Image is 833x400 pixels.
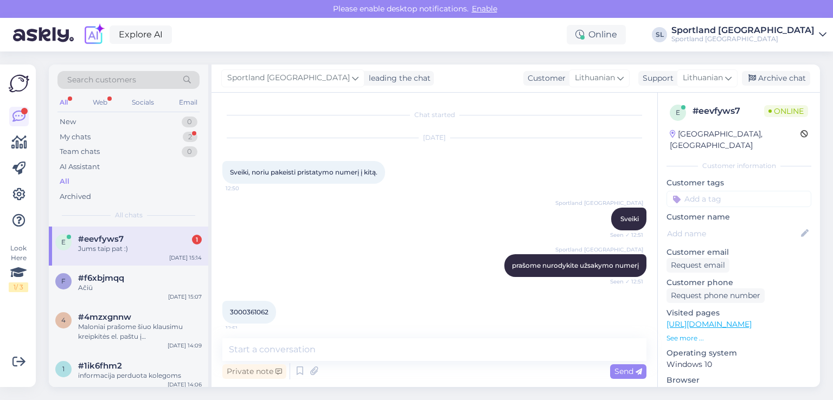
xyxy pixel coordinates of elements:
[91,95,110,109] div: Web
[364,73,431,84] div: leading the chat
[168,341,202,350] div: [DATE] 14:09
[115,210,143,220] span: All chats
[60,176,69,187] div: All
[671,35,815,43] div: Sportland [GEOGRAPHIC_DATA]
[523,73,566,84] div: Customer
[182,117,197,127] div: 0
[667,347,811,359] p: Operating system
[78,322,202,341] div: Maloniai prašome šiuo klausimu kreipkitės el. paštu į [EMAIL_ADDRESS][DOMAIN_NAME]
[671,26,826,43] a: Sportland [GEOGRAPHIC_DATA]Sportland [GEOGRAPHIC_DATA]
[230,308,268,316] span: 3000361062
[61,277,66,285] span: f
[78,371,202,380] div: informacija perduota kolegoms
[667,307,811,319] p: Visited pages
[9,282,28,292] div: 1 / 3
[168,380,202,389] div: [DATE] 14:06
[230,168,377,176] span: Sveiki, noriu pakeisti pristatymo numerį į kitą.
[222,110,646,120] div: Chat started
[667,277,811,288] p: Customer phone
[78,273,124,283] span: #f6xbjmqq
[226,184,266,192] span: 12:50
[638,73,674,84] div: Support
[667,211,811,223] p: Customer name
[82,23,105,46] img: explore-ai
[567,25,626,44] div: Online
[182,146,197,157] div: 0
[667,177,811,189] p: Customer tags
[667,288,765,303] div: Request phone number
[9,73,29,94] img: Askly Logo
[60,146,100,157] div: Team chats
[222,133,646,143] div: [DATE]
[603,278,643,286] span: Seen ✓ 12:51
[667,228,799,240] input: Add name
[667,333,811,343] p: See more ...
[61,238,66,246] span: e
[60,132,91,143] div: My chats
[9,243,28,292] div: Look Here
[614,366,642,376] span: Send
[61,316,66,324] span: 4
[226,324,266,332] span: 12:51
[667,161,811,171] div: Customer information
[667,258,729,273] div: Request email
[676,108,680,117] span: e
[667,386,811,397] p: Chrome [TECHNICAL_ID]
[620,215,639,223] span: Sveiki
[78,283,202,293] div: Ačiū
[652,27,667,42] div: SL
[227,72,350,84] span: Sportland [GEOGRAPHIC_DATA]
[60,162,100,172] div: AI Assistant
[222,364,286,379] div: Private note
[78,312,131,322] span: #4mzxgnnw
[742,71,810,86] div: Archive chat
[169,254,202,262] div: [DATE] 15:14
[667,359,811,370] p: Windows 10
[512,261,639,269] span: prašome nurodykite užsakymo numerį
[469,4,501,14] span: Enable
[60,191,91,202] div: Archived
[78,361,122,371] span: #1ik6fhm2
[603,231,643,239] span: Seen ✓ 12:51
[67,74,136,86] span: Search customers
[168,293,202,301] div: [DATE] 15:07
[764,105,808,117] span: Online
[667,247,811,258] p: Customer email
[78,244,202,254] div: Jums taip pat :)
[192,235,202,244] div: 1
[555,246,643,254] span: Sportland [GEOGRAPHIC_DATA]
[62,365,65,373] span: 1
[670,128,800,151] div: [GEOGRAPHIC_DATA], [GEOGRAPHIC_DATA]
[555,199,643,207] span: Sportland [GEOGRAPHIC_DATA]
[78,234,124,244] span: #eevfyws7
[667,375,811,386] p: Browser
[575,72,615,84] span: Lithuanian
[60,117,76,127] div: New
[177,95,200,109] div: Email
[57,95,70,109] div: All
[667,191,811,207] input: Add a tag
[183,132,197,143] div: 2
[130,95,156,109] div: Socials
[693,105,764,118] div: # eevfyws7
[671,26,815,35] div: Sportland [GEOGRAPHIC_DATA]
[683,72,723,84] span: Lithuanian
[667,319,752,329] a: [URL][DOMAIN_NAME]
[110,25,172,44] a: Explore AI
